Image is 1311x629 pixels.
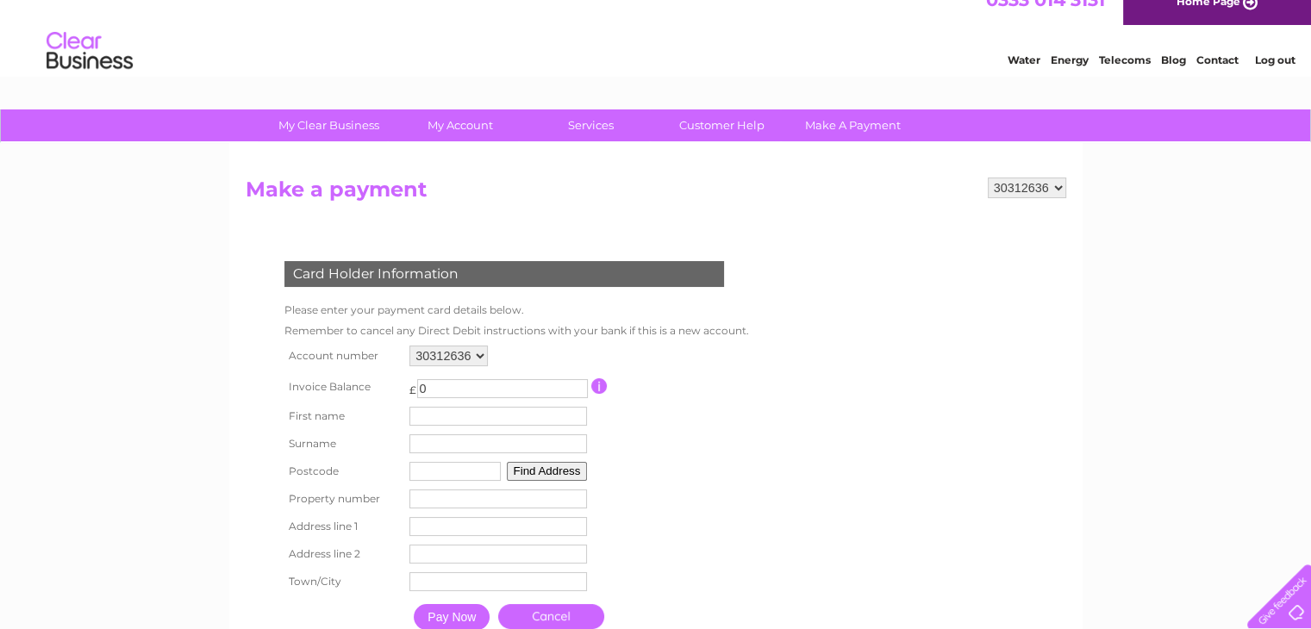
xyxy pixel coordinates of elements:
[280,300,753,321] td: Please enter your payment card details below.
[280,321,753,341] td: Remember to cancel any Direct Debit instructions with your bank if this is a new account.
[389,109,531,141] a: My Account
[409,375,416,396] td: £
[1161,73,1186,86] a: Blog
[782,109,924,141] a: Make A Payment
[1051,73,1089,86] a: Energy
[46,45,134,97] img: logo.png
[280,568,406,595] th: Town/City
[280,371,406,402] th: Invoice Balance
[280,430,406,458] th: Surname
[1008,73,1040,86] a: Water
[246,177,1066,210] h2: Make a payment
[986,9,1105,30] a: 0333 014 3131
[1099,73,1151,86] a: Telecoms
[591,378,608,394] input: Information
[1196,73,1239,86] a: Contact
[280,485,406,513] th: Property number
[498,604,604,629] a: Cancel
[1254,73,1295,86] a: Log out
[280,341,406,371] th: Account number
[280,402,406,430] th: First name
[258,109,400,141] a: My Clear Business
[651,109,793,141] a: Customer Help
[520,109,662,141] a: Services
[284,261,724,287] div: Card Holder Information
[249,9,1064,84] div: Clear Business is a trading name of Verastar Limited (registered in [GEOGRAPHIC_DATA] No. 3667643...
[280,540,406,568] th: Address line 2
[507,462,588,481] button: Find Address
[280,513,406,540] th: Address line 1
[280,458,406,485] th: Postcode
